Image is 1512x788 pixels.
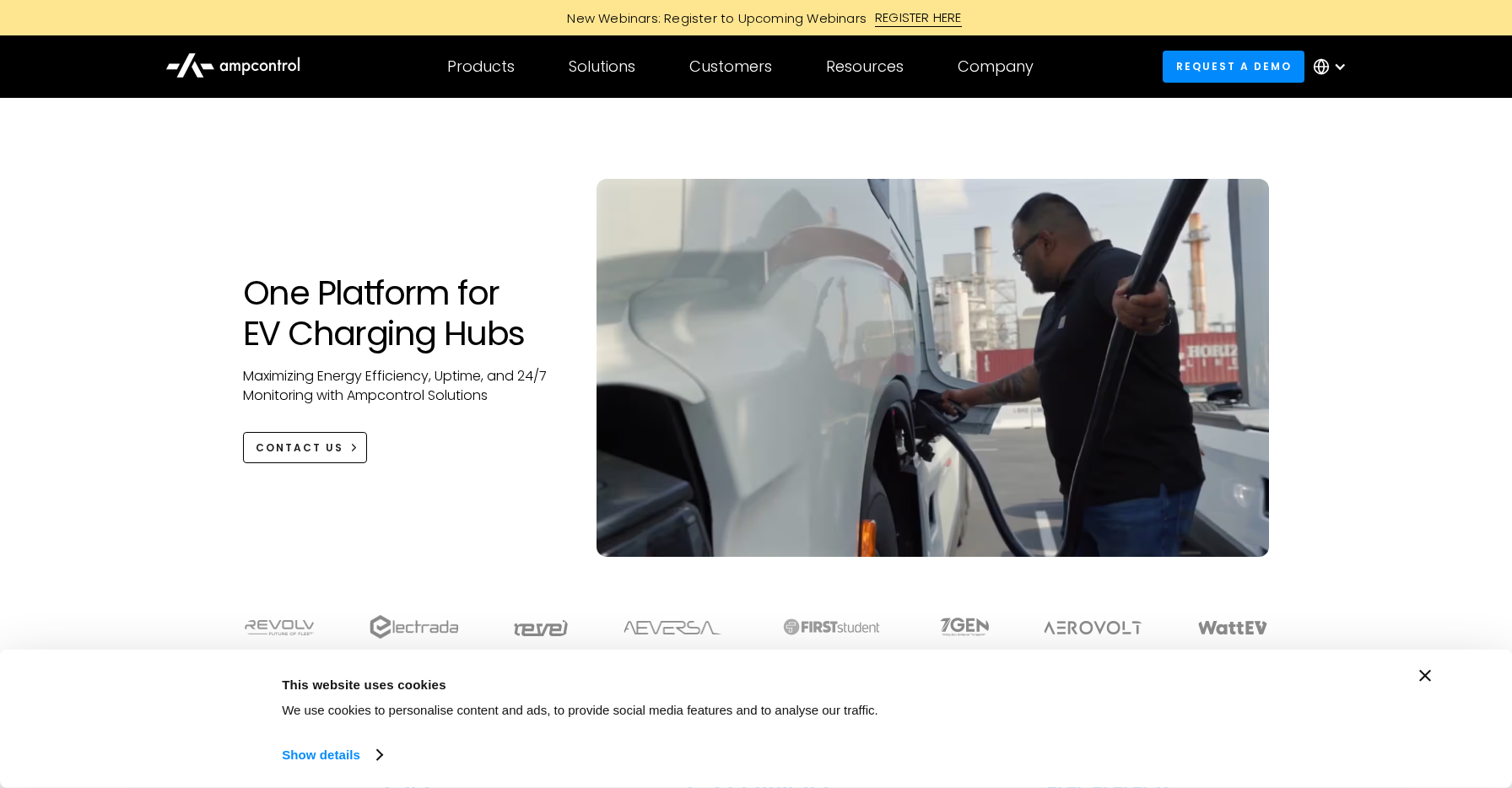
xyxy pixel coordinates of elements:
div: CONTACT US [256,440,343,456]
a: Request a demo [1163,51,1304,82]
button: Close banner [1419,670,1431,682]
div: Company [958,57,1034,76]
div: New Webinars: Register to Upcoming Webinars [550,9,875,27]
div: Customers [689,57,772,76]
img: WattEV logo [1197,621,1268,634]
div: Solutions [569,57,635,76]
button: Okay [1147,670,1388,719]
div: Products [447,57,515,76]
div: This website uses cookies [282,674,1109,694]
p: Maximizing Energy Efficiency, Uptime, and 24/7 Monitoring with Ampcontrol Solutions [243,367,563,405]
div: Resources [826,57,904,76]
a: New Webinars: Register to Upcoming WebinarsREGISTER HERE [376,8,1136,27]
a: Show details [282,742,381,768]
h1: One Platform for EV Charging Hubs [243,273,563,354]
img: Aerovolt Logo [1043,621,1143,634]
div: REGISTER HERE [875,8,962,27]
span: We use cookies to personalise content and ads, to provide social media features and to analyse ou... [282,703,878,717]
a: CONTACT US [243,432,367,463]
img: electrada logo [370,615,458,639]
